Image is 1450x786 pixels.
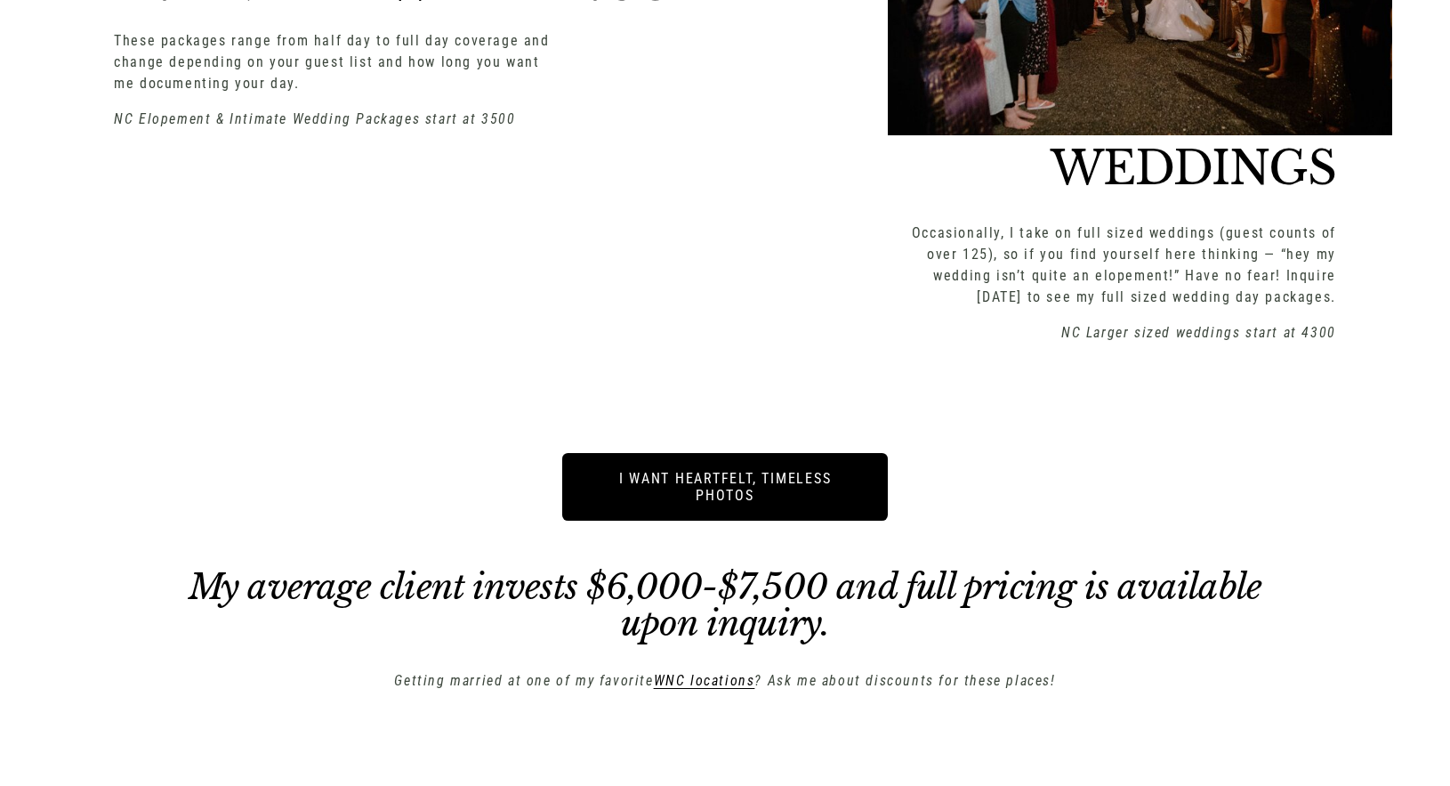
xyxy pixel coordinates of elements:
em: ? Ask me about discounts for these places! [754,672,1055,689]
p: These packages range from half day to full day coverage and change depending on your guest list a... [114,30,552,94]
h2: WEDDINGS [674,145,1336,191]
em: Getting married at one of my favorite [394,672,653,689]
a: WNC locations [654,672,755,689]
em: NC Elopement & Intimate Wedding Packages start at 3500 [114,110,515,127]
p: Occasionally, I take on full sized weddings (guest counts of over 125), so if you find yourself h... [898,223,1336,308]
em: NC Larger sized weddings start at 4300 [1061,324,1336,341]
a: i want heartfelt, timeless photos [562,453,889,520]
em: My average client invests $6,000-$7,500 and full pricing is available upon inquiry. [189,565,1270,645]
